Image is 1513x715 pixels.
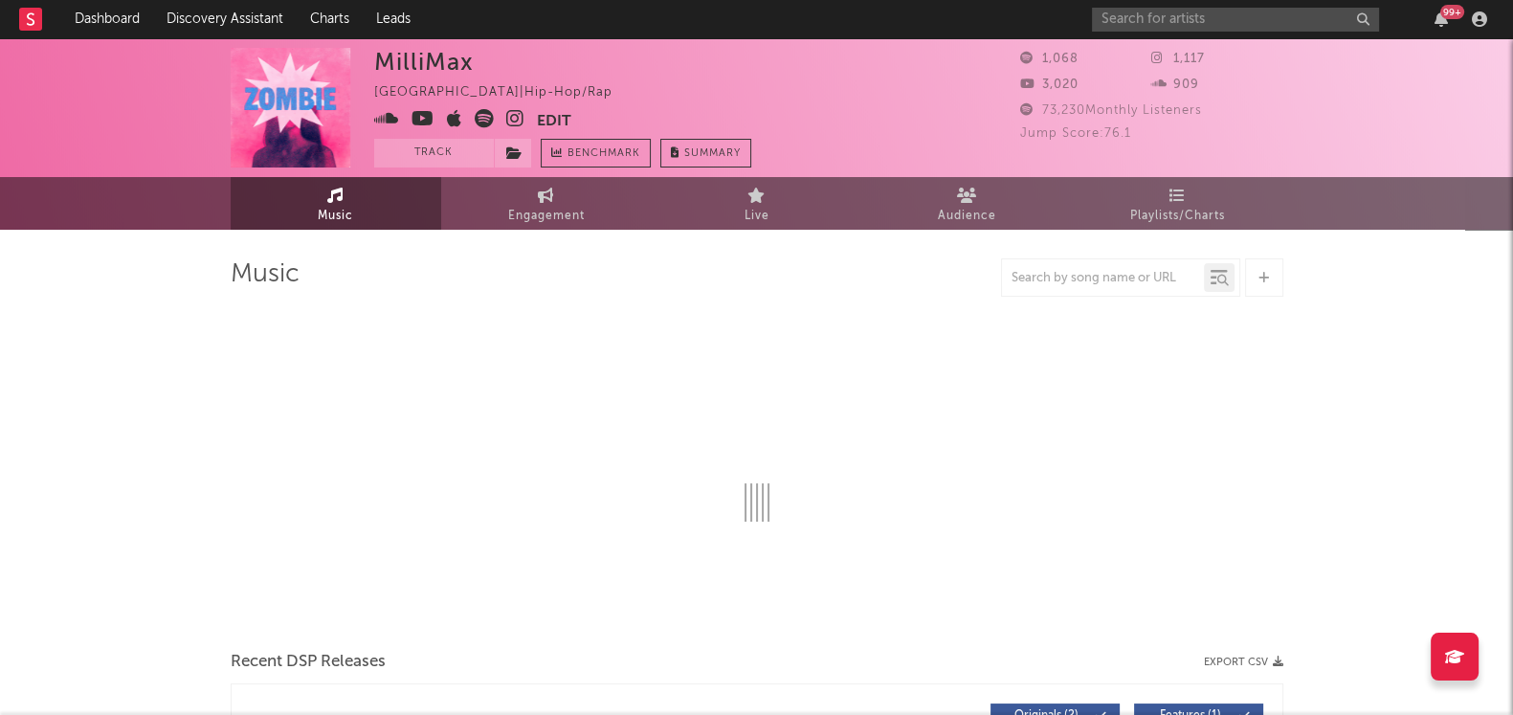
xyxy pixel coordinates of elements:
span: 909 [1151,78,1199,91]
span: 3,020 [1020,78,1079,91]
a: Live [652,177,862,230]
span: Playlists/Charts [1130,205,1225,228]
button: Summary [660,139,751,168]
a: Engagement [441,177,652,230]
button: Export CSV [1204,657,1283,668]
a: Benchmark [541,139,651,168]
div: [GEOGRAPHIC_DATA] | Hip-Hop/Rap [374,81,634,104]
a: Audience [862,177,1073,230]
div: MilliMax [374,48,474,76]
span: Live [745,205,769,228]
span: Recent DSP Releases [231,651,386,674]
button: 99+ [1435,11,1448,27]
a: Music [231,177,441,230]
input: Search for artists [1092,8,1379,32]
span: Audience [938,205,996,228]
span: Jump Score: 76.1 [1020,127,1131,140]
div: 99 + [1440,5,1464,19]
span: 1,117 [1151,53,1205,65]
input: Search by song name or URL [1002,271,1204,286]
a: Playlists/Charts [1073,177,1283,230]
span: Music [318,205,353,228]
span: 1,068 [1020,53,1079,65]
span: Summary [684,148,741,159]
button: Edit [537,109,571,133]
span: Engagement [508,205,585,228]
span: 73,230 Monthly Listeners [1020,104,1202,117]
button: Track [374,139,494,168]
span: Benchmark [567,143,640,166]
